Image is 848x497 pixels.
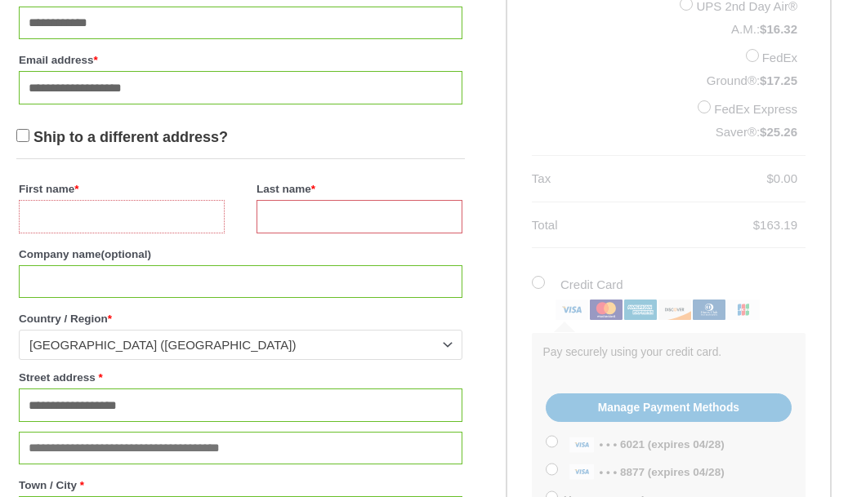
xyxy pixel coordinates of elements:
span: Ship to a different address? [33,129,228,145]
label: Street address [19,366,462,388]
label: Country / Region [19,308,462,330]
label: Email address [19,49,462,71]
input: Ship to a different address? [16,129,29,142]
span: Country / Region [19,330,462,360]
span: United States (US) [29,337,437,353]
label: Last name [257,178,462,200]
label: Company name [19,243,462,265]
label: Town / City [19,474,462,496]
span: (optional) [101,248,151,260]
label: First name [19,178,225,200]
